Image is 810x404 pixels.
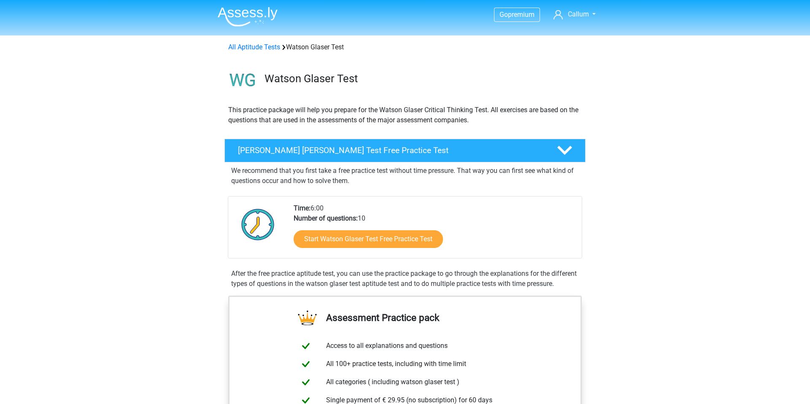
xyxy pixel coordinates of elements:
h4: [PERSON_NAME] [PERSON_NAME] Test Free Practice Test [238,145,543,155]
a: Callum [550,9,599,19]
a: All Aptitude Tests [228,43,280,51]
span: Callum [568,10,589,18]
div: After the free practice aptitude test, you can use the practice package to go through the explana... [228,269,582,289]
a: [PERSON_NAME] [PERSON_NAME] Test Free Practice Test [221,139,589,162]
img: watson glaser test [225,62,261,98]
p: This practice package will help you prepare for the Watson Glaser Critical Thinking Test. All exe... [228,105,582,125]
h3: Watson Glaser Test [265,72,579,85]
img: Assessly [218,7,278,27]
div: Watson Glaser Test [225,42,585,52]
b: Number of questions: [294,214,358,222]
a: Start Watson Glaser Test Free Practice Test [294,230,443,248]
a: Gopremium [494,9,540,20]
span: Go [499,11,508,19]
div: 6:00 10 [287,203,581,258]
p: We recommend that you first take a free practice test without time pressure. That way you can fir... [231,166,579,186]
span: premium [508,11,535,19]
img: Clock [237,203,279,245]
b: Time: [294,204,310,212]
